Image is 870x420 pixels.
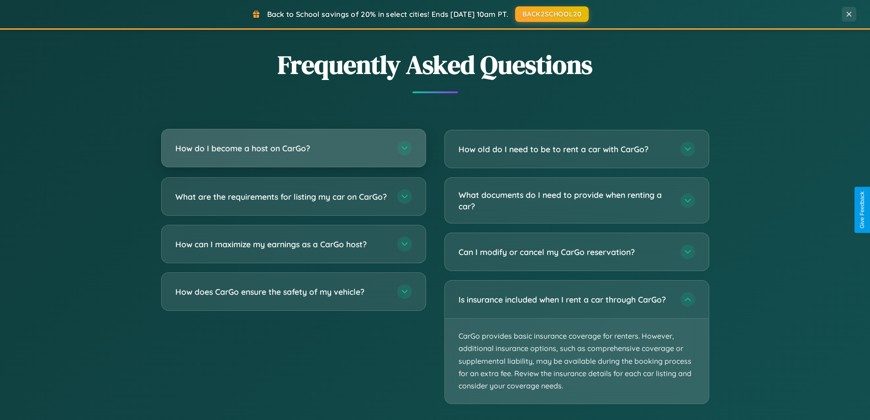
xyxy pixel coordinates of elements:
[515,6,589,22] button: BACK2SCHOOL20
[161,47,709,82] h2: Frequently Asked Questions
[445,319,709,404] p: CarGo provides basic insurance coverage for renters. However, additional insurance options, such ...
[175,239,388,250] h3: How can I maximize my earnings as a CarGo host?
[459,246,671,258] h3: Can I modify or cancel my CarGo reservation?
[459,294,671,305] h3: Is insurance included when I rent a car through CarGo?
[175,286,388,298] h3: How does CarGo ensure the safety of my vehicle?
[459,189,671,212] h3: What documents do I need to provide when renting a car?
[459,144,671,155] h3: How old do I need to be to rent a car with CarGo?
[175,143,388,154] h3: How do I become a host on CarGo?
[175,191,388,202] h3: What are the requirements for listing my car on CarGo?
[859,191,865,229] div: Give Feedback
[267,10,508,19] span: Back to School savings of 20% in select cities! Ends [DATE] 10am PT.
